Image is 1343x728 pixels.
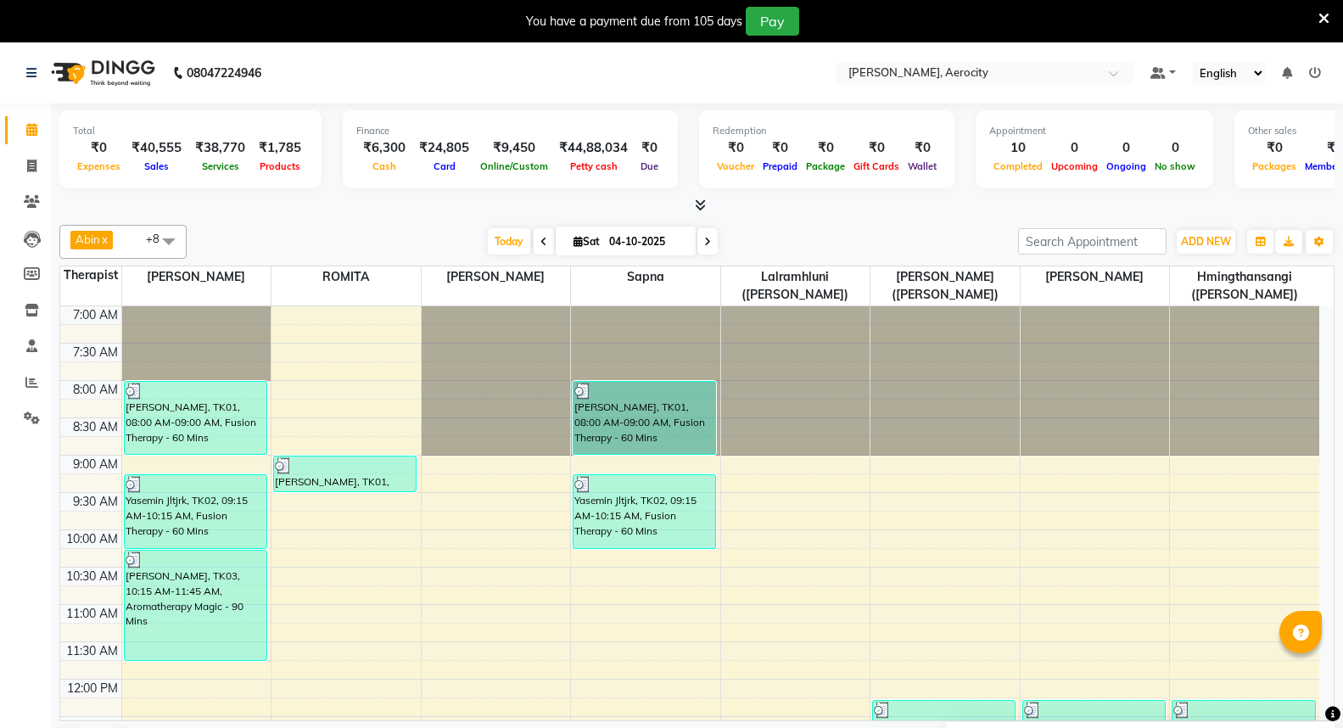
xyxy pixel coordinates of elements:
[70,381,121,399] div: 8:00 AM
[574,382,715,454] div: [PERSON_NAME], TK01, 08:00 AM-09:00 AM, Fusion Therapy - 60 Mins
[252,138,308,158] div: ₹1,785
[63,642,121,660] div: 11:30 AM
[122,266,271,288] span: [PERSON_NAME]
[989,160,1047,172] span: Completed
[574,475,715,548] div: Yasemin Jltjrk, TK02, 09:15 AM-10:15 AM, Fusion Therapy - 60 Mins
[70,493,121,511] div: 9:30 AM
[1150,160,1200,172] span: No show
[356,138,412,158] div: ₹6,300
[60,266,121,284] div: Therapist
[1150,138,1200,158] div: 0
[73,160,125,172] span: Expenses
[566,160,622,172] span: Petty cash
[989,138,1047,158] div: 10
[552,138,635,158] div: ₹44,88,034
[43,49,159,97] img: logo
[849,138,904,158] div: ₹0
[571,266,720,288] span: Sapna
[904,138,941,158] div: ₹0
[904,160,941,172] span: Wallet
[1170,266,1319,305] span: Hmingthansangi ([PERSON_NAME])
[635,138,664,158] div: ₹0
[476,138,552,158] div: ₹9,450
[604,229,689,255] input: 2025-10-04
[636,160,663,172] span: Due
[476,160,552,172] span: Online/Custom
[1177,230,1235,254] button: ADD NEW
[1047,138,1102,158] div: 0
[1018,228,1167,255] input: Search Appointment
[870,266,1020,305] span: [PERSON_NAME] ([PERSON_NAME])
[713,160,758,172] span: Voucher
[849,160,904,172] span: Gift Cards
[70,306,121,324] div: 7:00 AM
[188,138,252,158] div: ₹38,770
[1021,266,1170,288] span: [PERSON_NAME]
[63,568,121,585] div: 10:30 AM
[63,530,121,548] div: 10:00 AM
[422,266,571,288] span: [PERSON_NAME]
[758,160,802,172] span: Prepaid
[271,266,421,288] span: ROMITA
[526,13,742,31] div: You have a payment due from 105 days
[73,138,125,158] div: ₹0
[76,232,100,246] span: Abin
[356,124,664,138] div: Finance
[758,138,802,158] div: ₹0
[187,49,261,97] b: 08047224946
[125,138,188,158] div: ₹40,555
[429,160,460,172] span: Card
[412,138,476,158] div: ₹24,805
[198,160,243,172] span: Services
[368,160,400,172] span: Cash
[274,456,416,491] div: [PERSON_NAME], TK01, 09:00 AM-09:30 AM, De-Stress Back & Shoulder Massage - 30 Mins
[1272,660,1326,711] iframe: chat widget
[802,160,849,172] span: Package
[125,475,266,548] div: Yasemin Jltjrk, TK02, 09:15 AM-10:15 AM, Fusion Therapy - 60 Mins
[1248,160,1301,172] span: Packages
[70,344,121,361] div: 7:30 AM
[713,138,758,158] div: ₹0
[70,456,121,473] div: 9:00 AM
[488,228,530,255] span: Today
[146,232,172,245] span: +8
[70,418,121,436] div: 8:30 AM
[1248,138,1301,158] div: ₹0
[140,160,173,172] span: Sales
[713,124,941,138] div: Redemption
[73,124,308,138] div: Total
[64,680,121,697] div: 12:00 PM
[125,382,266,454] div: [PERSON_NAME], TK01, 08:00 AM-09:00 AM, Fusion Therapy - 60 Mins
[1102,138,1150,158] div: 0
[100,232,108,246] a: x
[989,124,1200,138] div: Appointment
[746,7,799,36] button: Pay
[255,160,305,172] span: Products
[125,551,266,660] div: [PERSON_NAME], TK03, 10:15 AM-11:45 AM, Aromatherapy Magic - 90 Mins
[63,605,121,623] div: 11:00 AM
[1047,160,1102,172] span: Upcoming
[721,266,870,305] span: Lalramhluni ([PERSON_NAME])
[1102,160,1150,172] span: Ongoing
[569,235,604,248] span: Sat
[1181,235,1231,248] span: ADD NEW
[802,138,849,158] div: ₹0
